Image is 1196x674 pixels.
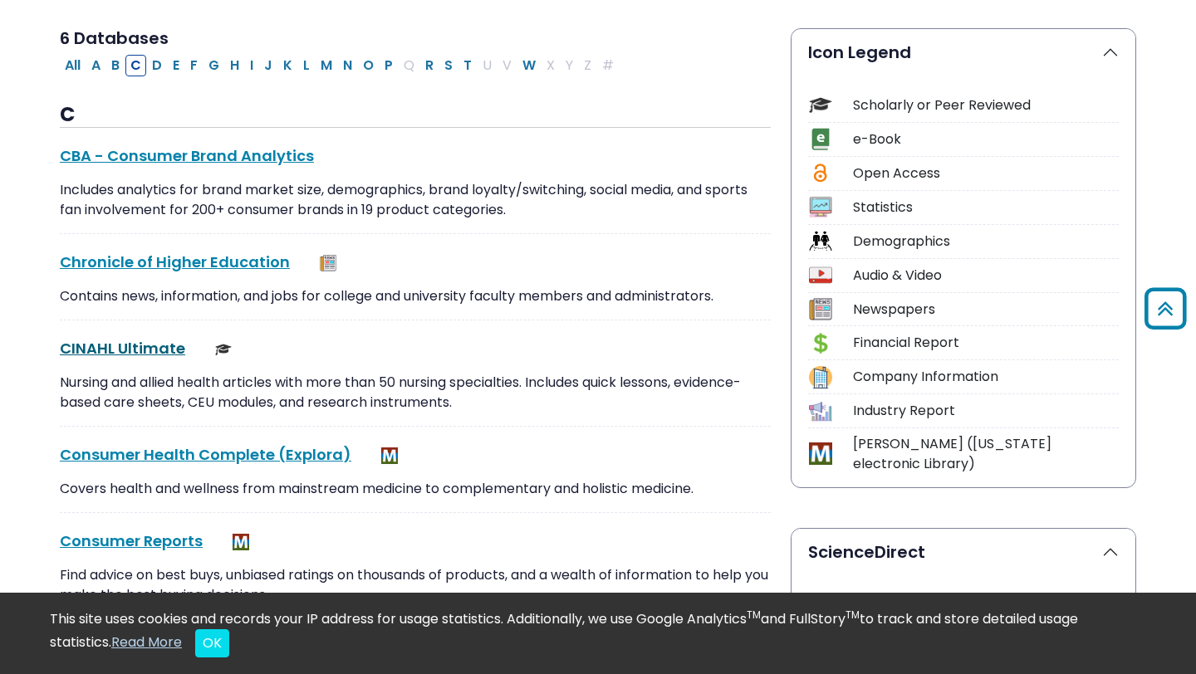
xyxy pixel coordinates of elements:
[853,232,1119,252] div: Demographics
[245,55,258,76] button: Filter Results I
[439,55,458,76] button: Filter Results S
[60,479,771,499] p: Covers health and wellness from mainstream medicine to complementary and holistic medicine.
[792,529,1135,575] button: ScienceDirect
[747,608,761,622] sup: TM
[810,162,831,184] img: Icon Open Access
[60,55,86,76] button: All
[111,632,182,652] a: Read More
[853,434,1119,474] div: [PERSON_NAME] ([US_STATE] electronic Library)
[60,565,771,605] p: Find advice on best buys, unbiased ratings on thousands of products, and a wealth of information ...
[517,55,541,76] button: Filter Results W
[853,95,1119,115] div: Scholarly or Peer Reviewed
[809,298,831,320] img: Icon Newspapers
[809,128,831,150] img: Icon e-Book
[259,55,277,76] button: Filter Results J
[60,55,620,74] div: Alpha-list to filter by first letter of database name
[358,55,379,76] button: Filter Results O
[381,447,398,464] img: MeL (Michigan electronic Library)
[338,55,357,76] button: Filter Results N
[853,129,1119,149] div: e-Book
[380,55,398,76] button: Filter Results P
[60,27,169,50] span: 6 Databases
[420,55,439,76] button: Filter Results R
[168,55,184,76] button: Filter Results E
[278,55,297,76] button: Filter Results K
[203,55,224,76] button: Filter Results G
[60,145,314,166] a: CBA - Consumer Brand Analytics
[809,442,831,465] img: Icon MeL (Michigan electronic Library)
[147,55,167,76] button: Filter Results D
[60,286,771,306] p: Contains news, information, and jobs for college and university faculty members and administrators.
[50,609,1146,657] div: This site uses cookies and records your IP address for usage statistics. Additionally, we use Goo...
[853,198,1119,217] div: Statistics
[809,230,831,252] img: Icon Demographics
[225,55,244,76] button: Filter Results H
[60,373,771,413] p: Nursing and allied health articles with more than 50 nursing specialties. Includes quick lessons,...
[846,608,860,622] sup: TM
[60,444,351,465] a: Consumer Health Complete (Explora)
[809,400,831,422] img: Icon Industry Report
[316,55,337,76] button: Filter Results M
[125,55,146,76] button: Filter Results C
[853,164,1119,183] div: Open Access
[809,332,831,354] img: Icon Financial Report
[809,264,831,286] img: Icon Audio & Video
[792,29,1135,76] button: Icon Legend
[86,55,105,76] button: Filter Results A
[853,300,1119,320] div: Newspapers
[60,103,771,128] h3: C
[60,180,771,220] p: Includes analytics for brand market size, demographics, brand loyalty/switching, social media, an...
[853,266,1119,286] div: Audio & Video
[809,94,831,116] img: Icon Scholarly or Peer Reviewed
[60,530,203,551] a: Consumer Reports
[853,401,1119,421] div: Industry Report
[853,333,1119,353] div: Financial Report
[60,338,185,359] a: CINAHL Ultimate
[106,55,125,76] button: Filter Results B
[809,196,831,218] img: Icon Statistics
[1139,295,1192,323] a: Back to Top
[320,255,336,271] img: Newspapers
[233,534,249,550] img: MeL (Michigan electronic Library)
[298,55,315,76] button: Filter Results L
[458,55,477,76] button: Filter Results T
[215,341,232,358] img: Scholarly or Peer Reviewed
[60,252,290,272] a: Chronicle of Higher Education
[195,629,229,657] button: Close
[185,55,203,76] button: Filter Results F
[853,367,1119,387] div: Company Information
[809,366,831,388] img: Icon Company Information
